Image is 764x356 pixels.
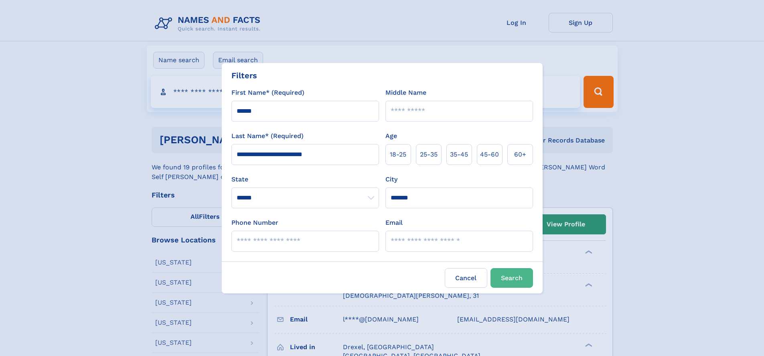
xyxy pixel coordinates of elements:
[514,150,526,159] span: 60+
[231,69,257,81] div: Filters
[385,88,426,98] label: Middle Name
[420,150,438,159] span: 25‑35
[231,175,379,184] label: State
[450,150,468,159] span: 35‑45
[385,175,397,184] label: City
[385,131,397,141] label: Age
[490,268,533,288] button: Search
[231,218,278,228] label: Phone Number
[385,218,403,228] label: Email
[390,150,406,159] span: 18‑25
[231,131,304,141] label: Last Name* (Required)
[445,268,487,288] label: Cancel
[480,150,499,159] span: 45‑60
[231,88,304,98] label: First Name* (Required)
